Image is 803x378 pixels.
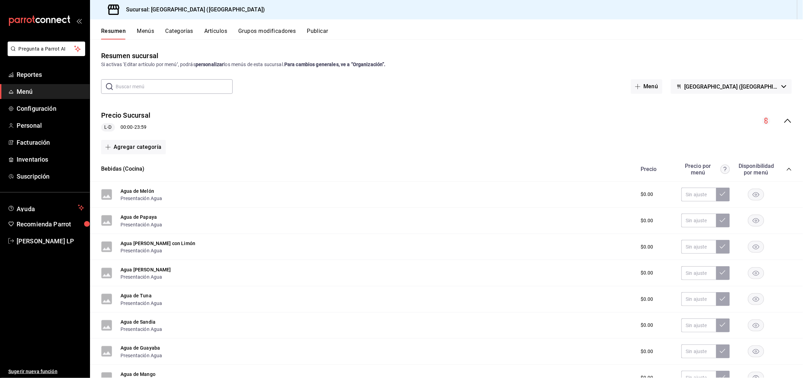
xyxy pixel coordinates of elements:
[121,318,155,325] button: Agua de Sandia
[90,105,803,137] div: collapse-menu-row
[786,166,792,172] button: collapse-category-row
[17,138,84,147] span: Facturación
[17,70,84,79] span: Reportes
[19,45,74,53] span: Pregunta a Parrot AI
[307,28,328,39] button: Publicar
[238,28,296,39] button: Grupos modificadores
[681,266,716,280] input: Sin ajuste
[641,243,653,251] span: $0.00
[101,28,803,39] div: navigation tabs
[681,188,716,201] input: Sin ajuste
[284,62,386,67] strong: Para cambios generales, ve a “Organización”.
[17,236,84,246] span: [PERSON_NAME] LP
[76,18,82,24] button: open_drawer_menu
[8,42,85,56] button: Pregunta a Parrot AI
[685,83,779,90] span: [GEOGRAPHIC_DATA] ([GEOGRAPHIC_DATA])
[121,273,162,280] button: Presentación Agua
[121,188,154,195] button: Agua de Melón
[121,195,162,202] button: Presentación Agua
[121,326,162,333] button: Presentación Agua
[17,104,84,113] span: Configuración
[739,163,773,176] div: Disponibilidad por menú
[681,292,716,306] input: Sin ajuste
[8,368,84,375] span: Sugerir nueva función
[121,300,162,307] button: Presentación Agua
[101,124,114,131] span: L-D
[641,217,653,224] span: $0.00
[137,28,154,39] button: Menús
[17,155,84,164] span: Inventarios
[681,344,716,358] input: Sin ajuste
[641,269,653,277] span: $0.00
[641,296,653,303] span: $0.00
[5,50,85,57] a: Pregunta a Parrot AI
[681,318,716,332] input: Sin ajuste
[17,87,84,96] span: Menú
[634,166,678,172] div: Precio
[116,80,233,93] input: Buscar menú
[641,348,653,355] span: $0.00
[101,110,150,120] button: Precio Sucursal
[121,214,157,220] button: Agua de Papaya
[101,28,126,39] button: Resumen
[681,214,716,227] input: Sin ajuste
[17,204,75,212] span: Ayuda
[101,140,166,154] button: Agregar categoría
[121,352,162,359] button: Presentación Agua
[631,79,662,94] button: Menú
[101,51,158,61] div: Resumen sucursal
[204,28,227,39] button: Artículos
[121,371,155,378] button: Agua de Mango
[671,79,792,94] button: [GEOGRAPHIC_DATA] ([GEOGRAPHIC_DATA])
[17,121,84,130] span: Personal
[121,292,152,299] button: Agua de Tuna
[121,344,160,351] button: Agua de Guayaba
[17,172,84,181] span: Suscripción
[121,240,195,247] button: Agua [PERSON_NAME] con Limón
[121,6,265,14] h3: Sucursal: [GEOGRAPHIC_DATA] ([GEOGRAPHIC_DATA])
[121,221,162,228] button: Presentación Agua
[196,62,224,67] strong: personalizar
[641,322,653,329] span: $0.00
[166,28,194,39] button: Categorías
[121,247,162,254] button: Presentación Agua
[101,123,150,132] div: 00:00 - 23:59
[121,266,171,273] button: Agua [PERSON_NAME]
[17,219,84,229] span: Recomienda Parrot
[681,163,730,176] div: Precio por menú
[101,61,792,68] div: Si activas ‘Editar artículo por menú’, podrás los menús de esta sucursal.
[681,240,716,254] input: Sin ajuste
[641,191,653,198] span: $0.00
[101,165,145,173] button: Bebidas (Cocina)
